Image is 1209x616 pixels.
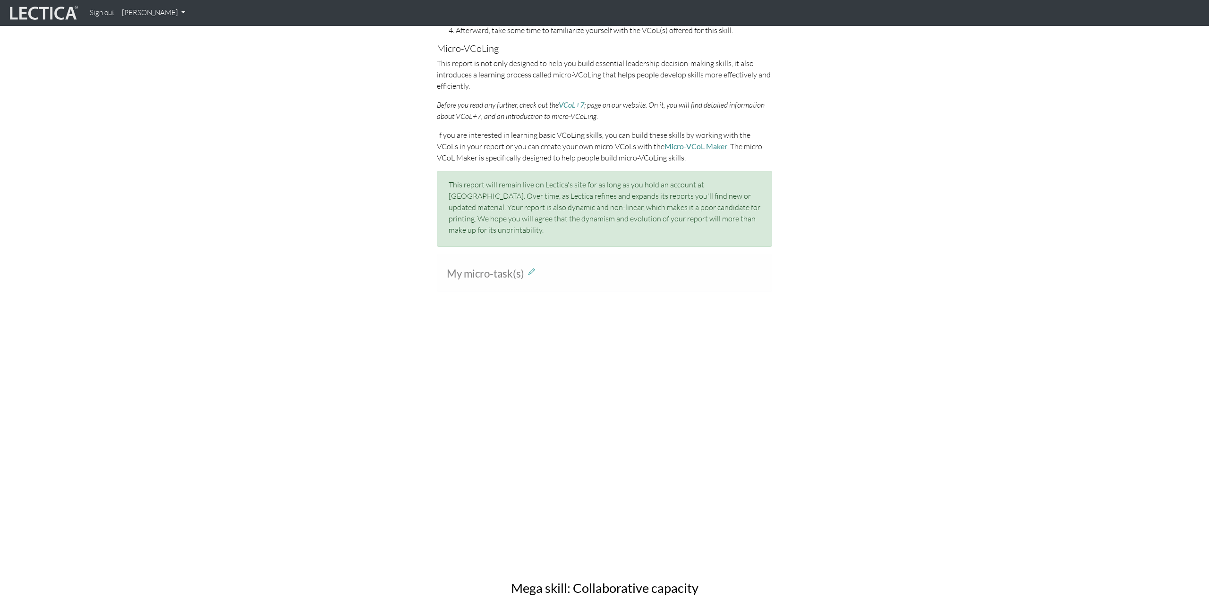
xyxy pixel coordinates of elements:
h2: Mega skill: Collaborative capacity [432,581,777,595]
a: [PERSON_NAME] [118,4,189,22]
a: Sign out [86,4,118,22]
p: This report is not only designed to help you build essential leadership decision-making skills, i... [437,58,772,92]
h5: Micro-VCoLing [437,43,772,54]
p: If you are interested in learning basic VCoLing skills, you can build these skills by working wit... [437,129,772,163]
a: VCoL+7 [559,100,584,109]
img: lecticalive [8,4,78,22]
p: This report will remain live on Lectica's site for as long as you hold an account at [GEOGRAPHIC_... [449,179,760,236]
span: My micro-task(s) [447,267,524,280]
p: . [437,99,772,122]
li: Afterward, take some time to familiarize yourself with the VCoL(s) offered for this skill. [456,25,772,36]
em: Before you read any further, check out the ; page on our website. On it, you will find detailed i... [437,100,765,121]
a: Micro-VCoL Maker [664,142,727,151]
